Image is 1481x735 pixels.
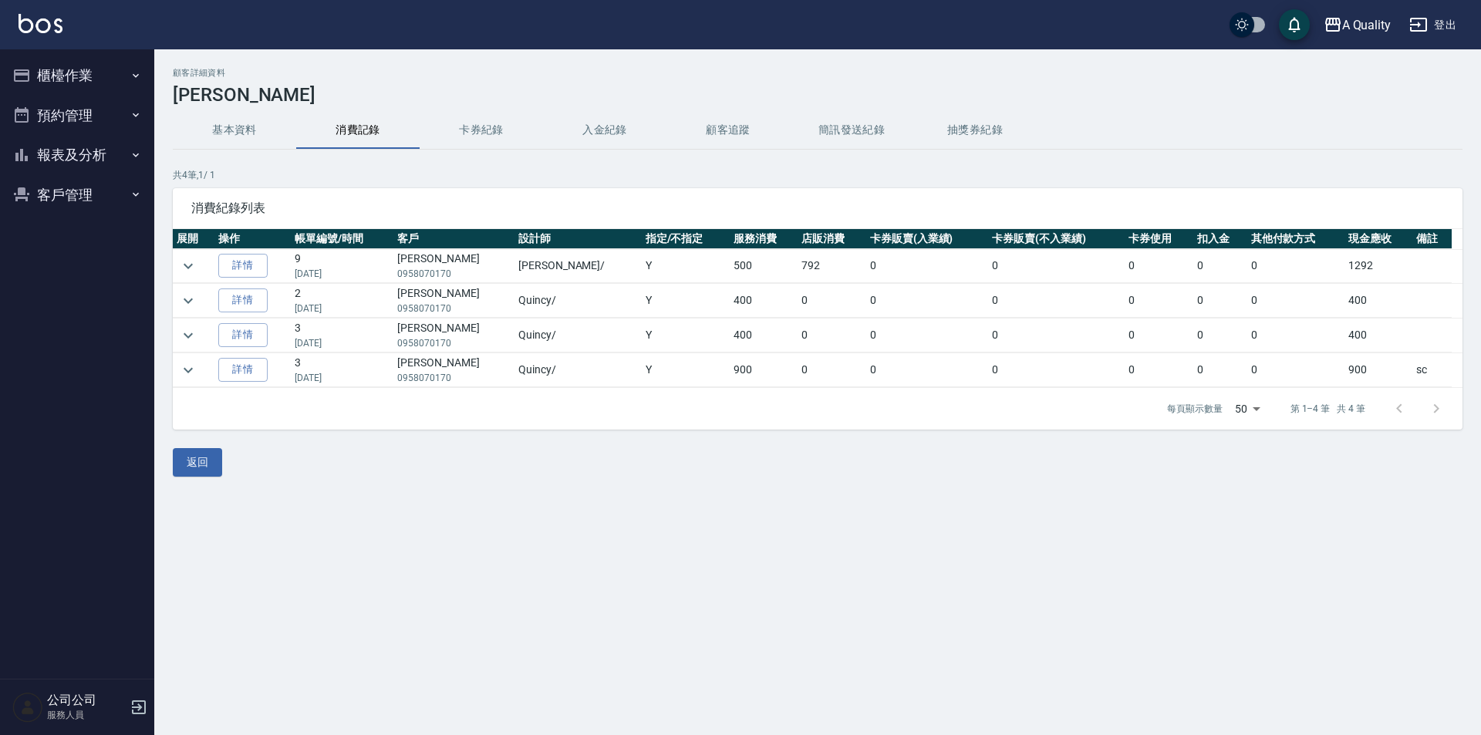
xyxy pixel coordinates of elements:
[47,693,126,708] h5: 公司公司
[1247,353,1344,387] td: 0
[191,201,1444,216] span: 消費紀錄列表
[393,229,514,249] th: 客戶
[47,708,126,722] p: 服務人員
[642,319,730,352] td: Y
[866,229,988,249] th: 卡券販賣(入業績)
[866,249,988,283] td: 0
[1247,229,1344,249] th: 其他付款方式
[1125,353,1193,387] td: 0
[6,175,148,215] button: 客戶管理
[393,319,514,352] td: [PERSON_NAME]
[296,112,420,149] button: 消費記錄
[177,289,200,312] button: expand row
[393,353,514,387] td: [PERSON_NAME]
[790,112,913,149] button: 簡訊發送紀錄
[798,249,866,283] td: 792
[1167,402,1223,416] p: 每頁顯示數量
[1344,319,1413,352] td: 400
[1403,11,1462,39] button: 登出
[666,112,790,149] button: 顧客追蹤
[1344,353,1413,387] td: 900
[177,324,200,347] button: expand row
[393,284,514,318] td: [PERSON_NAME]
[1247,284,1344,318] td: 0
[1125,249,1193,283] td: 0
[1344,229,1413,249] th: 現金應收
[913,112,1037,149] button: 抽獎券紀錄
[798,319,866,352] td: 0
[730,353,798,387] td: 900
[173,68,1462,78] h2: 顧客詳細資料
[173,84,1462,106] h3: [PERSON_NAME]
[420,112,543,149] button: 卡券紀錄
[1125,284,1193,318] td: 0
[866,319,988,352] td: 0
[291,353,393,387] td: 3
[1193,249,1247,283] td: 0
[730,229,798,249] th: 服務消費
[514,319,642,352] td: Quincy /
[397,267,511,281] p: 0958070170
[291,229,393,249] th: 帳單編號/時間
[218,323,268,347] a: 詳情
[177,359,200,382] button: expand row
[988,319,1125,352] td: 0
[393,249,514,283] td: [PERSON_NAME]
[514,249,642,283] td: [PERSON_NAME] /
[730,249,798,283] td: 500
[1344,249,1413,283] td: 1292
[798,229,866,249] th: 店販消費
[1412,353,1452,387] td: sc
[1247,319,1344,352] td: 0
[514,229,642,249] th: 設計師
[866,284,988,318] td: 0
[1290,402,1365,416] p: 第 1–4 筆 共 4 筆
[988,249,1125,283] td: 0
[6,96,148,136] button: 預約管理
[1125,229,1193,249] th: 卡券使用
[173,112,296,149] button: 基本資料
[1247,249,1344,283] td: 0
[173,168,1462,182] p: 共 4 筆, 1 / 1
[218,254,268,278] a: 詳情
[988,284,1125,318] td: 0
[295,371,390,385] p: [DATE]
[642,284,730,318] td: Y
[291,284,393,318] td: 2
[798,353,866,387] td: 0
[1412,229,1452,249] th: 備註
[543,112,666,149] button: 入金紀錄
[866,353,988,387] td: 0
[1193,319,1247,352] td: 0
[397,302,511,315] p: 0958070170
[295,336,390,350] p: [DATE]
[177,255,200,278] button: expand row
[988,229,1125,249] th: 卡券販賣(不入業績)
[1342,15,1392,35] div: A Quality
[218,358,268,382] a: 詳情
[1125,319,1193,352] td: 0
[173,229,214,249] th: 展開
[218,288,268,312] a: 詳情
[6,135,148,175] button: 報表及分析
[514,353,642,387] td: Quincy /
[1317,9,1398,41] button: A Quality
[642,249,730,283] td: Y
[730,319,798,352] td: 400
[514,284,642,318] td: Quincy /
[173,448,222,477] button: 返回
[798,284,866,318] td: 0
[642,229,730,249] th: 指定/不指定
[1344,284,1413,318] td: 400
[295,267,390,281] p: [DATE]
[6,56,148,96] button: 櫃檯作業
[291,249,393,283] td: 9
[642,353,730,387] td: Y
[12,692,43,723] img: Person
[214,229,292,249] th: 操作
[19,14,62,33] img: Logo
[1193,353,1247,387] td: 0
[397,371,511,385] p: 0958070170
[730,284,798,318] td: 400
[1279,9,1310,40] button: save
